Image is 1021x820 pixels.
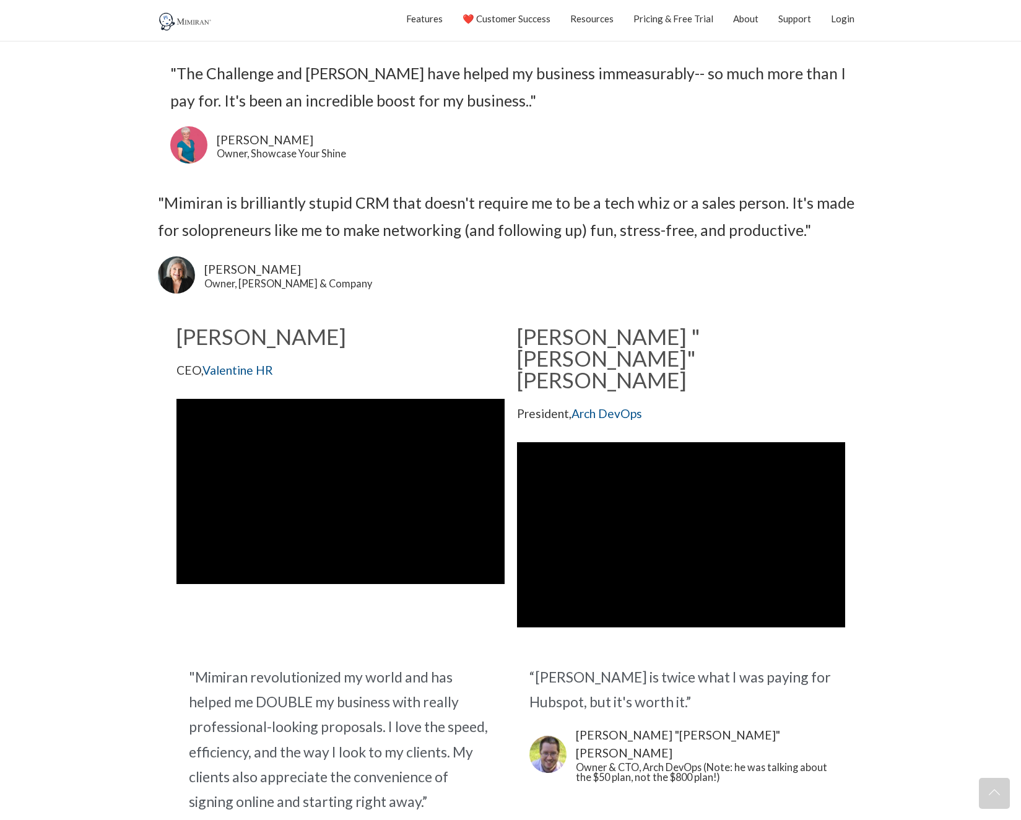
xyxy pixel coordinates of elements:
[517,442,845,627] iframe: Michael Fritzius Arch DevOps Mimiran Testimonial
[158,256,195,294] img: Lori Karpman uses Mimiran CRM to grow her business
[204,279,372,289] a: Owner, [PERSON_NAME] & Company
[831,3,854,34] a: Login
[570,3,614,34] a: Resources
[406,3,443,34] a: Features
[571,406,642,421] a: Arch DevOps
[204,261,372,279] a: [PERSON_NAME]
[529,736,567,773] img: Michael "Fritz" Fritzius
[576,762,833,783] a: Owner & CTO, Arch DevOps (Note: he was talking about the $50 plan, not the $800 plan!)
[217,131,346,149] div: [PERSON_NAME]
[170,60,851,114] div: "The Challenge and [PERSON_NAME] have helped my business immeasurably-- so much more than I pay f...
[778,3,811,34] a: Support
[202,363,273,377] a: Valentine HR
[189,665,492,814] div: "Mimiran revolutionized my world and has helped me DOUBLE my business with really professional-lo...
[576,726,833,762] a: [PERSON_NAME] "[PERSON_NAME]" [PERSON_NAME]
[463,3,550,34] a: ❤️ Customer Success
[633,3,713,34] a: Pricing & Free Trial
[176,399,505,583] iframe: Mimiran review from Caroline Valentine HR Consulting
[517,403,845,424] p: President,
[158,12,214,31] img: Mimiran CRM
[170,126,207,164] img: Rebecca Murray
[517,326,845,391] h2: [PERSON_NAME] "[PERSON_NAME]" [PERSON_NAME]
[217,149,346,159] div: Owner, Showcase Your Shine
[176,326,505,347] h2: [PERSON_NAME]
[158,190,864,243] div: "Mimiran is brilliantly stupid CRM that doesn't require me to be a tech whiz or a sales person. I...
[733,3,758,34] a: About
[176,360,505,381] p: CEO,
[529,665,833,715] div: “[PERSON_NAME] is twice what I was paying for Hubspot, but it's worth it.”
